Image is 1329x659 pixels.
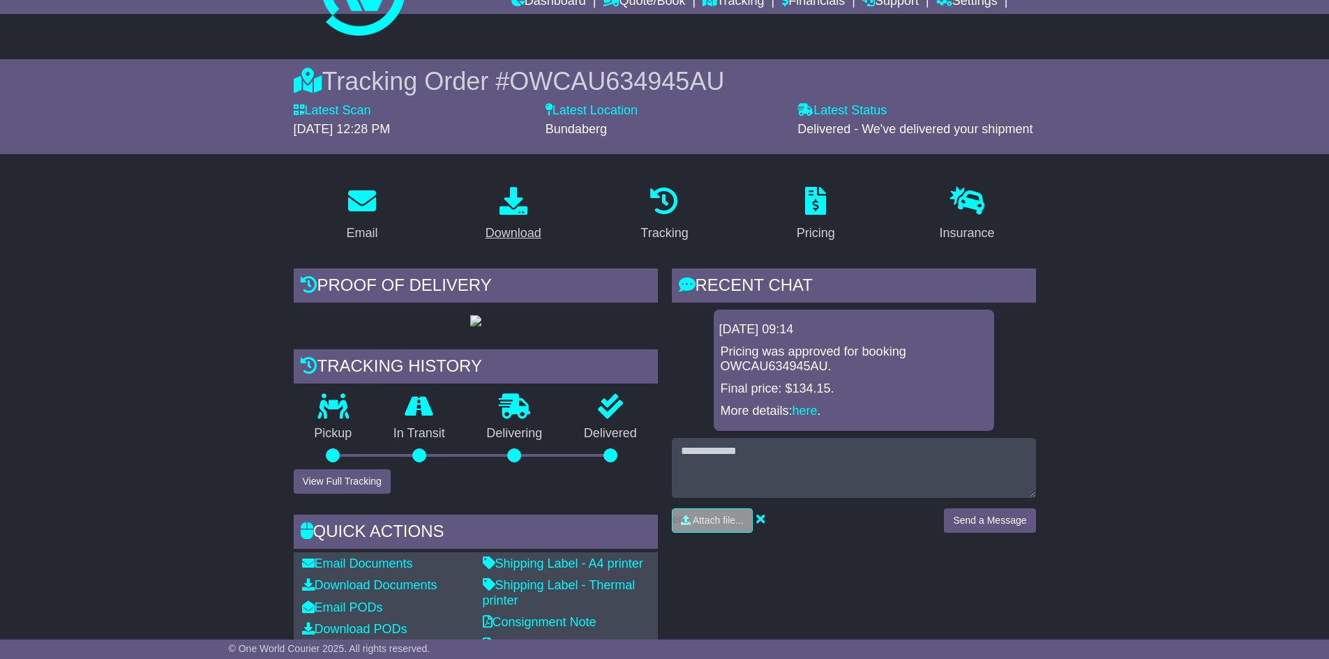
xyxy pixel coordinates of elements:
[302,578,437,592] a: Download Documents
[302,622,407,636] a: Download PODs
[294,469,391,494] button: View Full Tracking
[721,344,987,374] p: Pricing was approved for booking OWCAU634945AU.
[940,224,995,243] div: Insurance
[721,381,987,397] p: Final price: $134.15.
[509,67,724,96] span: OWCAU634945AU
[944,508,1035,533] button: Send a Message
[294,515,658,552] div: Quick Actions
[721,404,987,419] p: More details: .
[373,426,466,441] p: In Transit
[563,426,658,441] p: Delivered
[294,268,658,306] div: Proof of Delivery
[483,615,596,629] a: Consignment Note
[302,556,413,570] a: Email Documents
[483,637,619,651] a: Original Address Label
[470,315,481,326] img: GetPodImage
[483,556,643,570] a: Shipping Label - A4 printer
[931,182,1004,248] a: Insurance
[294,349,658,387] div: Tracking history
[294,122,391,136] span: [DATE] 12:28 PM
[719,322,989,338] div: [DATE] 09:14
[797,103,887,119] label: Latest Status
[346,224,377,243] div: Email
[294,66,1036,96] div: Tracking Order #
[302,600,383,614] a: Email PODs
[793,404,818,418] a: here
[672,268,1036,306] div: RECENT CHAT
[788,182,844,248] a: Pricing
[797,224,835,243] div: Pricing
[294,103,371,119] label: Latest Scan
[797,122,1033,136] span: Delivered - We've delivered your shipment
[546,122,607,136] span: Bundaberg
[483,578,636,607] a: Shipping Label - Thermal printer
[640,224,688,243] div: Tracking
[631,182,697,248] a: Tracking
[486,224,541,243] div: Download
[466,426,564,441] p: Delivering
[337,182,386,248] a: Email
[229,643,430,654] span: © One World Courier 2025. All rights reserved.
[546,103,638,119] label: Latest Location
[294,426,373,441] p: Pickup
[476,182,550,248] a: Download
